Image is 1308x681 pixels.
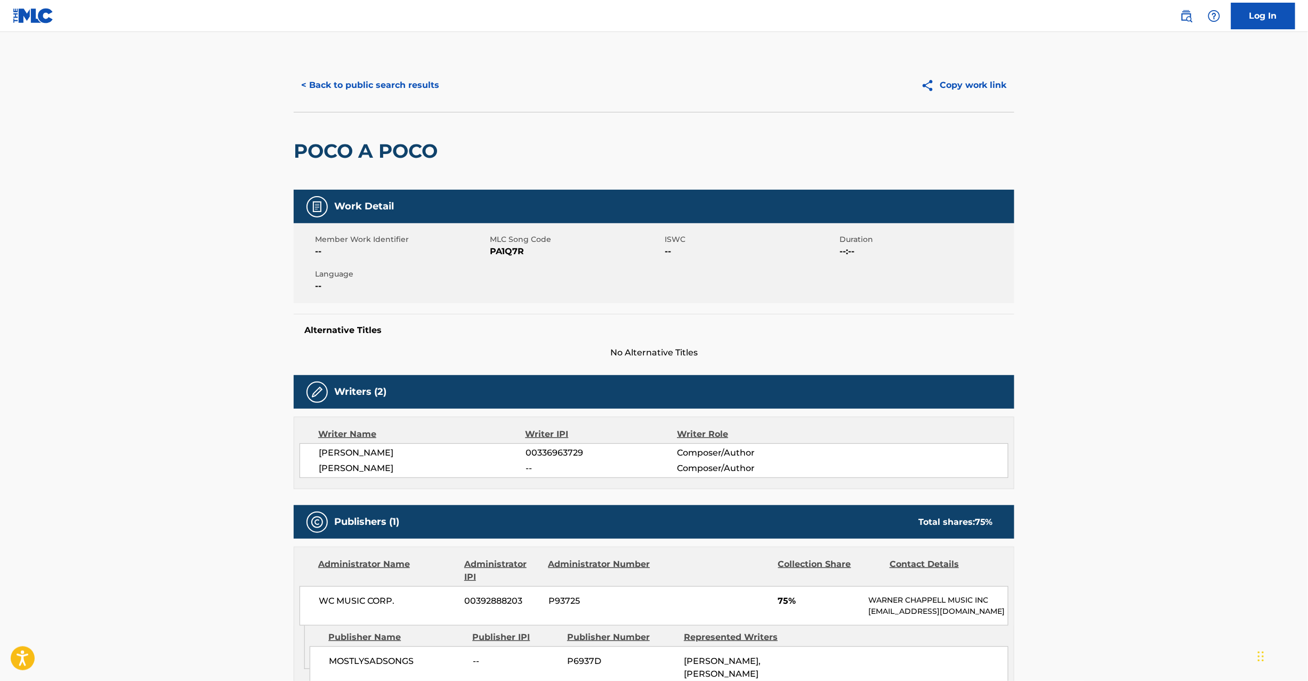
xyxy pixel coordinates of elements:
[465,595,540,607] span: 00392888203
[1255,630,1308,681] iframe: Chat Widget
[677,447,815,459] span: Composer/Author
[778,595,861,607] span: 75%
[1176,5,1197,27] a: Public Search
[1180,10,1193,22] img: search
[490,245,662,258] span: PA1Q7R
[13,8,54,23] img: MLC Logo
[665,245,837,258] span: --
[294,72,447,99] button: < Back to public search results
[318,428,526,441] div: Writer Name
[315,269,487,280] span: Language
[334,386,386,398] h5: Writers (2)
[311,200,324,213] img: Work Detail
[869,606,1008,617] p: [EMAIL_ADDRESS][DOMAIN_NAME]
[334,200,394,213] h5: Work Detail
[1258,641,1264,672] div: Drag
[548,595,652,607] span: P93725
[567,631,676,644] div: Publisher Number
[684,631,793,644] div: Represented Writers
[869,595,1008,606] p: WARNER CHAPPELL MUSIC INC
[778,558,882,583] div: Collection Share
[975,517,993,527] span: 75 %
[839,234,1012,245] span: Duration
[684,656,761,679] span: [PERSON_NAME], [PERSON_NAME]
[464,558,540,583] div: Administrator IPI
[490,234,662,245] span: MLC Song Code
[319,462,526,475] span: [PERSON_NAME]
[304,325,1004,336] h5: Alternative Titles
[677,428,815,441] div: Writer Role
[548,558,651,583] div: Administrator Number
[914,72,1014,99] button: Copy work link
[315,234,487,245] span: Member Work Identifier
[473,655,559,668] span: --
[665,234,837,245] span: ISWC
[294,139,443,163] h2: POCO A POCO
[315,280,487,293] span: --
[318,558,456,583] div: Administrator Name
[311,386,324,399] img: Writers
[329,655,465,668] span: MOSTLYSADSONGS
[311,516,324,529] img: Publishers
[472,631,559,644] div: Publisher IPI
[918,516,993,529] div: Total shares:
[839,245,1012,258] span: --:--
[328,631,464,644] div: Publisher Name
[890,558,993,583] div: Contact Details
[1204,5,1225,27] div: Help
[319,447,526,459] span: [PERSON_NAME]
[677,462,815,475] span: Composer/Author
[319,595,457,607] span: WC MUSIC CORP.
[526,462,677,475] span: --
[567,655,676,668] span: P6937D
[315,245,487,258] span: --
[1231,3,1295,29] a: Log In
[1208,10,1221,22] img: help
[921,79,940,92] img: Copy work link
[294,346,1014,359] span: No Alternative Titles
[526,428,677,441] div: Writer IPI
[526,447,677,459] span: 00336963729
[334,516,399,528] h5: Publishers (1)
